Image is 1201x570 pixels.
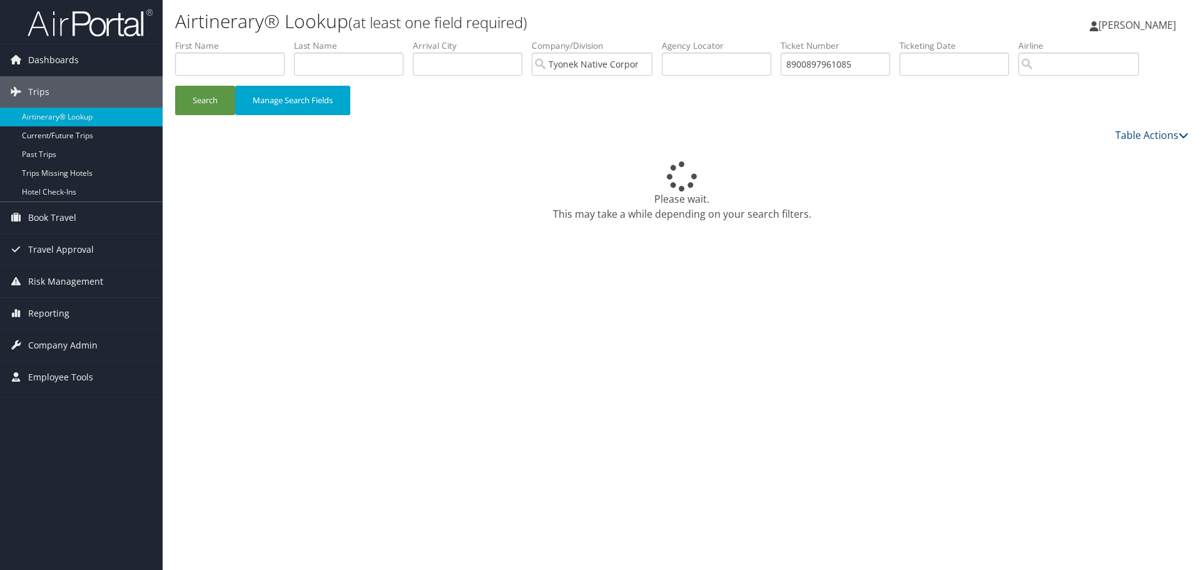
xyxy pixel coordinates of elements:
[899,39,1018,52] label: Ticketing Date
[28,44,79,76] span: Dashboards
[1098,18,1176,32] span: [PERSON_NAME]
[1090,6,1188,44] a: [PERSON_NAME]
[28,298,69,329] span: Reporting
[28,76,49,108] span: Trips
[175,86,235,115] button: Search
[413,39,532,52] label: Arrival City
[175,39,294,52] label: First Name
[28,266,103,297] span: Risk Management
[348,12,527,33] small: (at least one field required)
[294,39,413,52] label: Last Name
[28,8,153,38] img: airportal-logo.png
[532,39,662,52] label: Company/Division
[1115,128,1188,142] a: Table Actions
[1018,39,1148,52] label: Airline
[781,39,899,52] label: Ticket Number
[175,8,851,34] h1: Airtinerary® Lookup
[175,161,1188,221] div: Please wait. This may take a while depending on your search filters.
[235,86,350,115] button: Manage Search Fields
[28,330,98,361] span: Company Admin
[662,39,781,52] label: Agency Locator
[28,202,76,233] span: Book Travel
[28,234,94,265] span: Travel Approval
[28,362,93,393] span: Employee Tools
